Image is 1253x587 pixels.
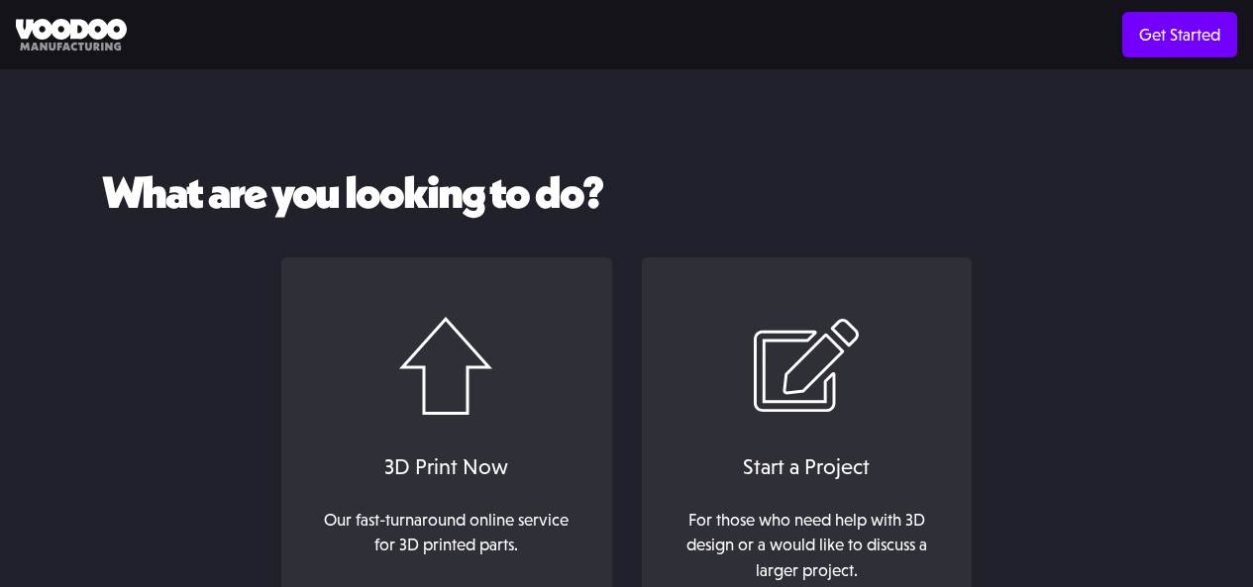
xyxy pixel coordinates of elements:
img: Voodoo Manufacturing logo [16,19,127,51]
div: Our fast-turnaround online service for 3D printed parts. ‍ [313,508,580,584]
div: Start a Project [662,450,952,483]
div: For those who need help with 3D design or a would like to discuss a larger project. [673,508,940,584]
div: 3D Print Now [301,450,591,483]
h2: What are you looking to do? [102,168,1152,218]
a: Get Started [1122,12,1237,57]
